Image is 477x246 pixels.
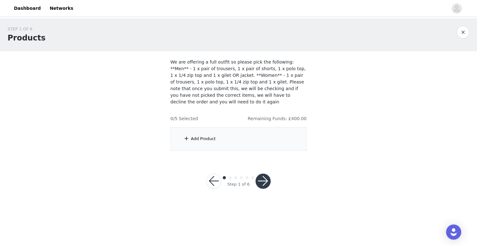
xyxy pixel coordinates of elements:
a: Networks [46,1,77,15]
div: Open Intercom Messenger [446,224,461,240]
div: STEP 1 OF 6 [8,26,45,32]
p: We are offering a full outfit so please pick the following: **Men** - 1 x pair of trousers, 1 x p... [170,59,307,105]
div: Add Product [191,136,216,142]
h4: Remaining Funds: £400.00 [248,115,307,122]
h1: Products [8,32,45,44]
h4: 0/5 Selected [170,115,198,122]
div: Step 1 of 6 [227,181,250,188]
a: Dashboard [10,1,44,15]
div: avatar [454,3,460,14]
